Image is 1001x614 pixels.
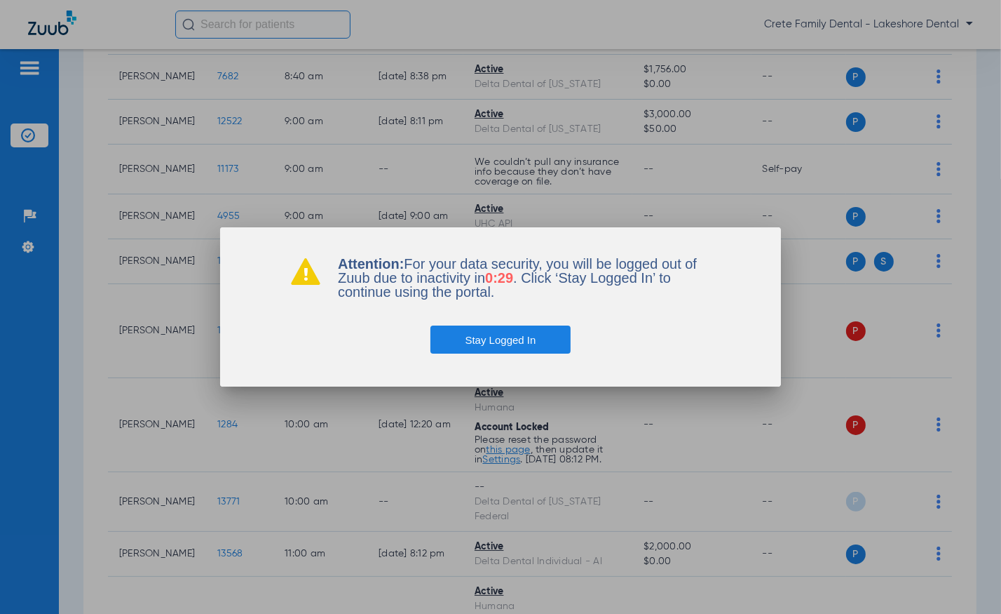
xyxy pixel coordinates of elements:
b: Attention: [338,256,404,272]
p: For your data security, you will be logged out of Zuub due to inactivity in . Click ‘Stay Logged ... [338,257,711,299]
button: Stay Logged In [430,326,571,354]
img: warning [290,257,321,285]
span: 0:29 [485,270,513,286]
iframe: Chat Widget [931,547,1001,614]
